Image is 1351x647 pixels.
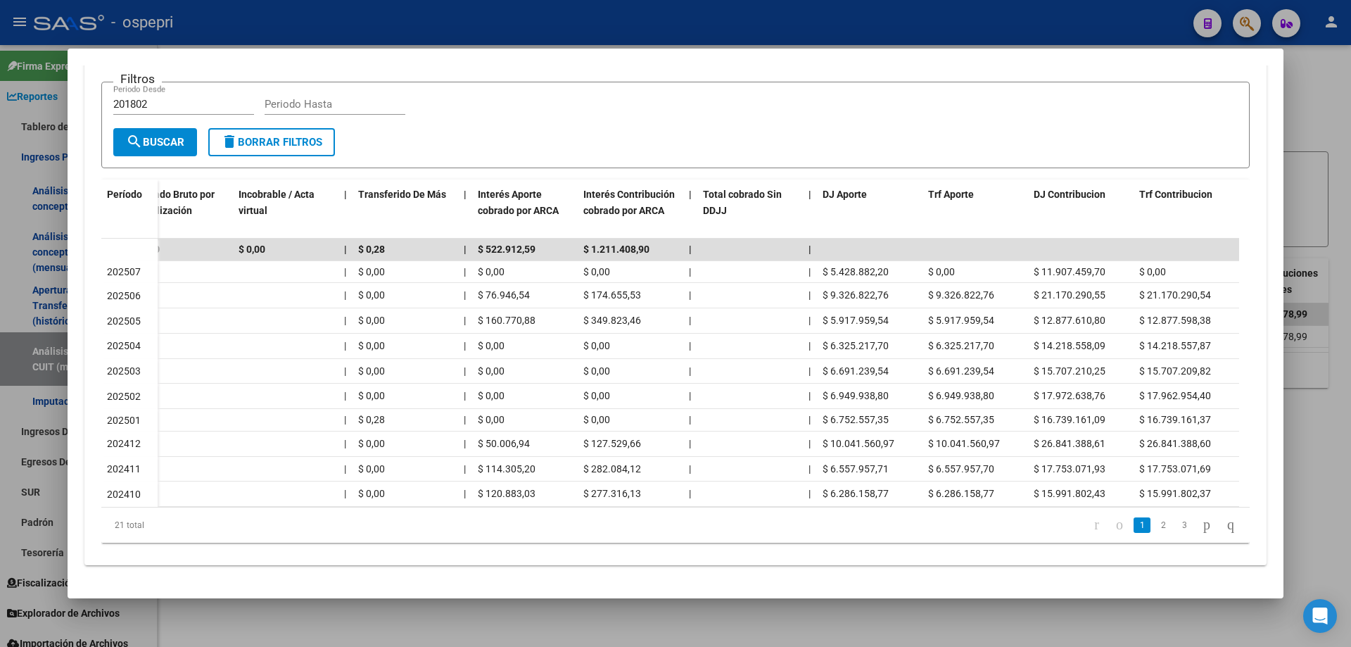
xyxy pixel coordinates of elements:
span: Transferido De Más [358,189,446,200]
span: 202412 [107,438,141,449]
span: | [808,315,811,326]
span: 202503 [107,365,141,377]
button: Buscar [113,128,197,156]
span: | [808,488,811,499]
span: $ 0,00 [478,390,505,401]
span: $ 0,00 [583,340,610,351]
datatable-header-cell: | [803,180,817,241]
h3: Filtros [113,71,162,87]
span: | [464,289,466,301]
span: | [464,189,467,200]
span: | [464,438,466,449]
span: $ 0,28 [358,244,385,255]
span: $ 17.972.638,76 [1034,390,1105,401]
span: $ 1.211.408,90 [583,244,649,255]
span: | [808,390,811,401]
span: $ 11.907.459,70 [1034,266,1105,277]
span: | [808,463,811,475]
span: $ 0,00 [358,266,385,277]
span: $ 6.691.239,54 [928,365,994,377]
span: 202506 [107,290,141,301]
span: $ 50.006,94 [478,438,530,449]
span: $ 12.877.598,38 [1139,315,1211,326]
span: $ 127.529,66 [583,438,641,449]
span: $ 6.286.158,77 [823,488,889,499]
span: $ 0,00 [478,266,505,277]
span: | [344,340,346,351]
span: | [689,340,691,351]
span: Cobrado Bruto por Fiscalización [133,189,215,216]
span: | [344,438,346,449]
span: | [689,365,691,377]
div: Open Intercom Messenger [1303,599,1337,633]
span: $ 0,00 [478,365,505,377]
span: $ 160.770,88 [478,315,535,326]
span: 202507 [107,266,141,277]
span: | [808,244,811,255]
span: $ 5.917.959,54 [823,315,889,326]
span: | [344,365,346,377]
span: $ 16.739.161,37 [1139,414,1211,425]
span: $ 0,00 [358,488,385,499]
span: $ 6.325.217,70 [823,340,889,351]
span: | [689,488,691,499]
span: $ 14.218.557,87 [1139,340,1211,351]
span: $ 0,00 [583,390,610,401]
span: $ 15.707.210,25 [1034,365,1105,377]
span: $ 349.823,46 [583,315,641,326]
span: | [344,189,347,200]
span: $ 0,00 [358,390,385,401]
span: $ 17.753.071,93 [1034,463,1105,475]
span: $ 174.655,53 [583,289,641,301]
span: | [808,365,811,377]
span: 202410 [107,489,141,500]
span: | [344,414,346,425]
span: $ 17.962.954,40 [1139,390,1211,401]
span: | [689,315,691,326]
span: | [464,266,466,277]
span: | [689,266,691,277]
span: $ 9.326.822,76 [823,289,889,301]
datatable-header-cell: Trf Contribucion [1134,180,1239,241]
span: $ 10.041.560,97 [928,438,1000,449]
span: $ 0,00 [478,340,505,351]
span: $ 6.752.557,35 [823,414,889,425]
span: Interés Contribución cobrado por ARCA [583,189,675,216]
span: Total cobrado Sin DDJJ [703,189,782,216]
span: $ 14.218.558,09 [1034,340,1105,351]
span: | [689,414,691,425]
mat-icon: search [126,133,143,150]
span: | [808,189,811,200]
span: $ 0,00 [928,266,955,277]
span: DJ Aporte [823,189,867,200]
span: $ 6.691.239,54 [823,365,889,377]
span: | [344,266,346,277]
span: $ 0,00 [358,463,385,475]
span: $ 0,00 [583,266,610,277]
span: | [808,340,811,351]
datatable-header-cell: Trf Aporte [922,180,1028,241]
span: Trf Aporte [928,189,974,200]
span: $ 0,00 [239,244,265,255]
span: | [344,390,346,401]
span: 202504 [107,340,141,351]
span: $ 522.912,59 [478,244,535,255]
span: | [689,390,691,401]
span: Buscar [126,136,184,149]
datatable-header-cell: DJ Aporte [817,180,922,241]
span: $ 0,00 [583,414,610,425]
span: $ 6.286.158,77 [928,488,994,499]
span: | [464,488,466,499]
datatable-header-cell: Transferido De Más [353,180,458,241]
span: | [689,189,692,200]
span: | [808,438,811,449]
a: go to first page [1088,517,1105,533]
span: $ 6.949.938,80 [823,390,889,401]
span: $ 16.739.161,09 [1034,414,1105,425]
span: $ 10.041.560,97 [823,438,894,449]
span: $ 6.557.957,70 [928,463,994,475]
span: $ 21.170.290,55 [1034,289,1105,301]
span: $ 76.946,54 [478,289,530,301]
span: Incobrable / Acta virtual [239,189,315,216]
a: 2 [1155,517,1172,533]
